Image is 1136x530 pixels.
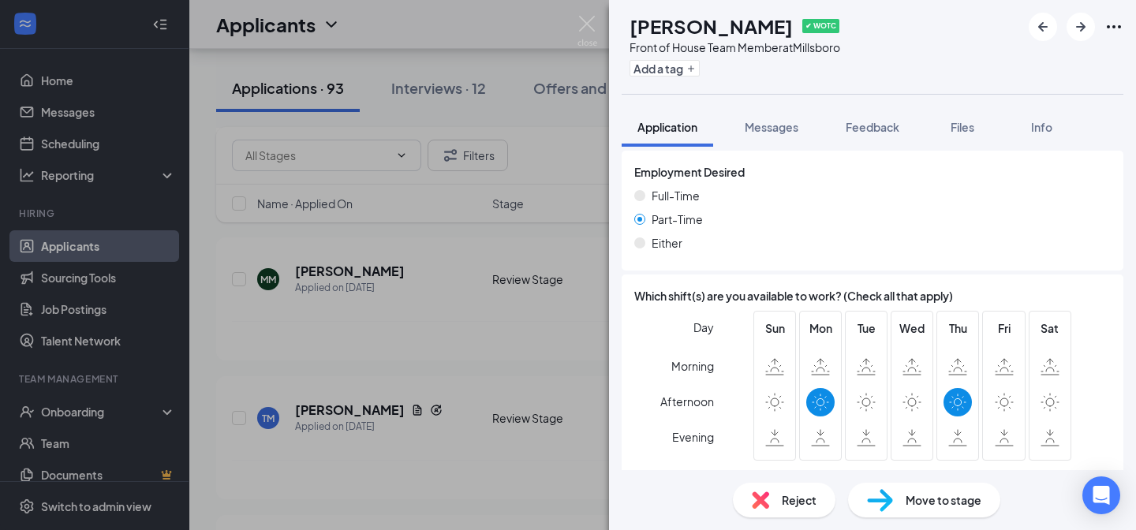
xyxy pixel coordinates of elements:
[802,19,839,33] span: ✔ WOTC
[686,64,696,73] svg: Plus
[634,287,953,304] span: Which shift(s) are you available to work? (Check all that apply)
[760,319,789,337] span: Sun
[671,352,714,380] span: Morning
[990,319,1018,337] span: Fri
[630,13,793,39] h1: [PERSON_NAME]
[1082,476,1120,514] div: Open Intercom Messenger
[745,120,798,134] span: Messages
[1067,13,1095,41] button: ArrowRight
[630,60,700,77] button: PlusAdd a tag
[672,423,714,451] span: Evening
[944,319,972,337] span: Thu
[630,39,840,55] div: Front of House Team Member at Millsboro
[898,319,926,337] span: Wed
[1071,17,1090,36] svg: ArrowRight
[1104,17,1123,36] svg: Ellipses
[652,187,700,204] span: Full-Time
[951,120,974,134] span: Files
[1029,13,1057,41] button: ArrowLeftNew
[1031,120,1052,134] span: Info
[652,211,703,228] span: Part-Time
[634,163,745,181] span: Employment Desired
[637,120,697,134] span: Application
[1033,17,1052,36] svg: ArrowLeftNew
[1036,319,1064,337] span: Sat
[806,319,835,337] span: Mon
[660,387,714,416] span: Afternoon
[782,491,816,509] span: Reject
[693,319,714,336] span: Day
[846,120,899,134] span: Feedback
[906,491,981,509] span: Move to stage
[652,234,682,252] span: Either
[852,319,880,337] span: Tue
